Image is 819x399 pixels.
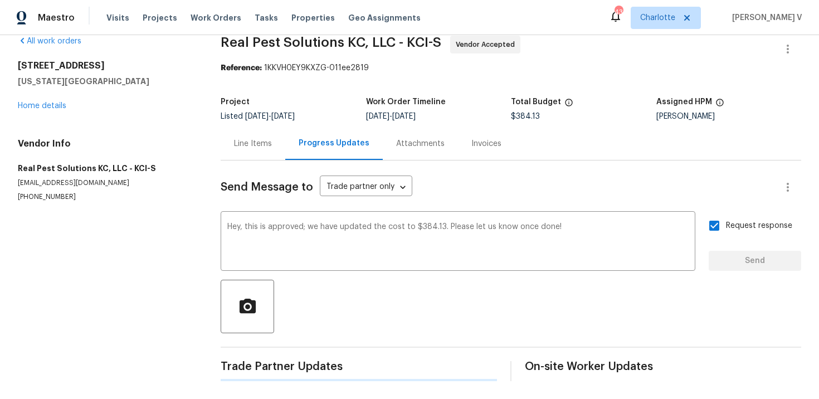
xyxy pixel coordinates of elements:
[640,12,675,23] span: Charlotte
[18,192,194,202] p: [PHONE_NUMBER]
[18,102,66,110] a: Home details
[18,37,81,45] a: All work orders
[271,113,295,120] span: [DATE]
[18,163,194,174] h5: Real Pest Solutions KC, LLC - KCI-S
[656,98,712,106] h5: Assigned HPM
[456,39,519,50] span: Vendor Accepted
[18,138,194,149] h4: Vendor Info
[656,113,802,120] div: [PERSON_NAME]
[221,36,441,49] span: Real Pest Solutions KC, LLC - KCI-S
[143,12,177,23] span: Projects
[564,98,573,113] span: The total cost of line items that have been proposed by Opendoor. This sum includes line items th...
[291,12,335,23] span: Properties
[234,138,272,149] div: Line Items
[221,113,295,120] span: Listed
[348,12,421,23] span: Geo Assignments
[396,138,445,149] div: Attachments
[221,64,262,72] b: Reference:
[366,113,416,120] span: -
[245,113,295,120] span: -
[615,7,622,18] div: 43
[366,113,389,120] span: [DATE]
[18,76,194,87] h5: [US_STATE][GEOGRAPHIC_DATA]
[245,113,269,120] span: [DATE]
[320,178,412,197] div: Trade partner only
[18,178,194,188] p: [EMAIL_ADDRESS][DOMAIN_NAME]
[221,361,497,372] span: Trade Partner Updates
[511,113,540,120] span: $384.13
[471,138,501,149] div: Invoices
[221,98,250,106] h5: Project
[299,138,369,149] div: Progress Updates
[227,223,689,262] textarea: Hey, this is approved; we have updated the cost to $384.13. Please let us know once done!
[525,361,801,372] span: On-site Worker Updates
[715,98,724,113] span: The hpm assigned to this work order.
[221,182,313,193] span: Send Message to
[511,98,561,106] h5: Total Budget
[18,60,194,71] h2: [STREET_ADDRESS]
[38,12,75,23] span: Maestro
[221,62,801,74] div: 1KKVH0EY9KXZG-011ee2819
[106,12,129,23] span: Visits
[366,98,446,106] h5: Work Order Timeline
[191,12,241,23] span: Work Orders
[726,220,792,232] span: Request response
[392,113,416,120] span: [DATE]
[255,14,278,22] span: Tasks
[728,12,802,23] span: [PERSON_NAME] V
